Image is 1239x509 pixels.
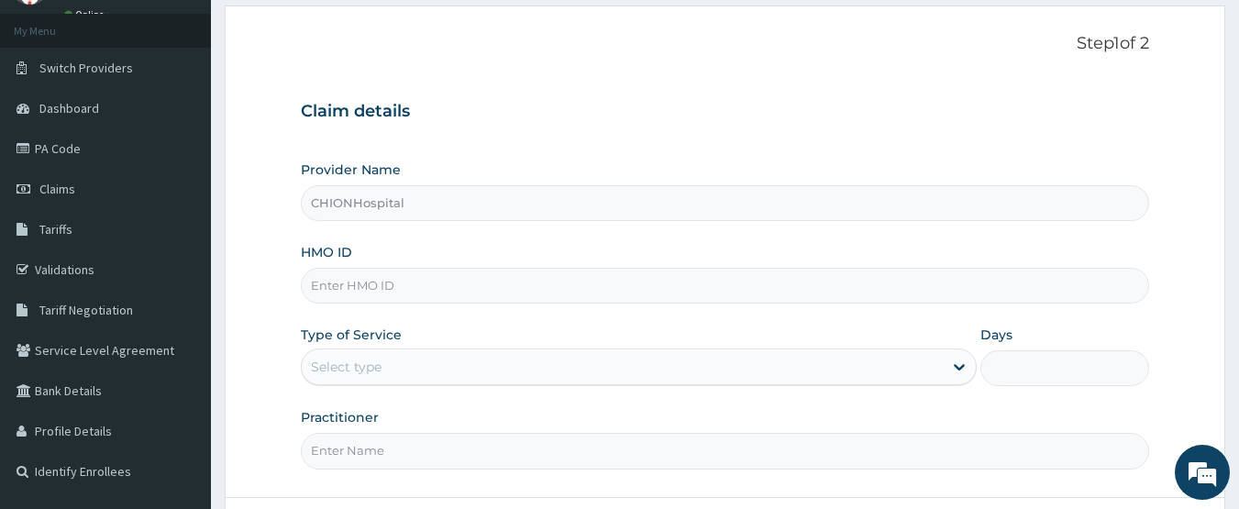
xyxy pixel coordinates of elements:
span: Tariff Negotiation [39,302,133,318]
label: Practitioner [301,408,379,426]
span: Switch Providers [39,60,133,76]
div: Select type [311,358,382,376]
input: Enter HMO ID [301,268,1150,304]
span: Claims [39,181,75,197]
a: Online [64,8,108,21]
h3: Claim details [301,102,1150,122]
label: Provider Name [301,160,401,179]
span: Tariffs [39,221,72,238]
label: HMO ID [301,243,352,261]
label: Type of Service [301,326,402,344]
span: Dashboard [39,100,99,116]
p: Step 1 of 2 [301,34,1150,54]
label: Days [980,326,1012,344]
input: Enter Name [301,433,1150,469]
